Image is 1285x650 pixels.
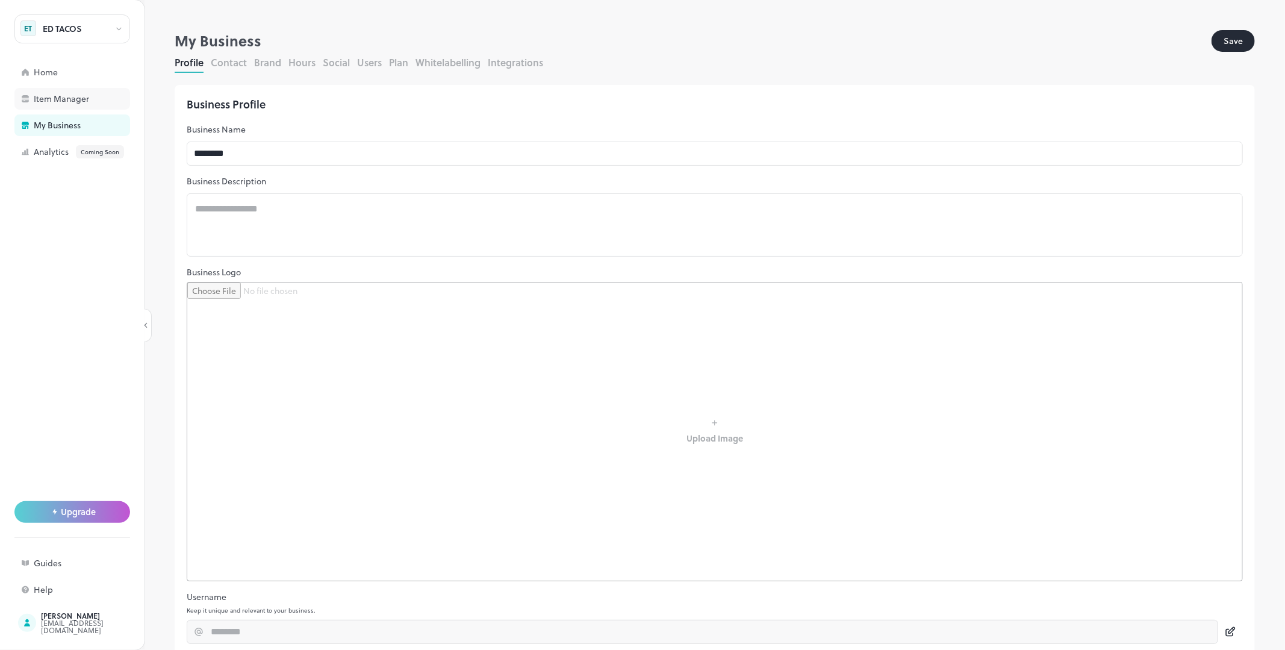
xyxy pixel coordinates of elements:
button: Save [1212,30,1255,52]
button: Social [323,55,350,69]
div: My Business [175,30,1212,52]
div: Coming Soon [76,145,124,158]
div: My Business [34,121,154,130]
div: [EMAIL_ADDRESS][DOMAIN_NAME] [41,619,154,634]
button: Brand [254,55,281,69]
div: Guides [34,559,154,567]
div: [PERSON_NAME] [41,612,154,619]
div: Help [34,586,154,594]
p: Business Description [187,175,1243,187]
div: Analytics [34,145,154,158]
button: Integrations [488,55,543,69]
button: Plan [389,55,408,69]
div: Item Manager [34,95,154,103]
button: Whitelabelling [415,55,481,69]
div: Home [34,68,154,77]
div: ED TACOS [43,25,82,33]
p: Keep it unique and relevant to your business. [187,607,1243,614]
span: Upgrade [61,507,96,517]
p: Business Logo [187,266,1243,278]
p: Business Name [187,123,1243,136]
p: Username [187,591,1243,603]
button: Users [357,55,382,69]
div: Business Profile [187,97,1243,111]
div: ET [20,20,36,36]
button: Hours [288,55,316,69]
button: Contact [211,55,247,69]
button: Profile [175,55,204,69]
